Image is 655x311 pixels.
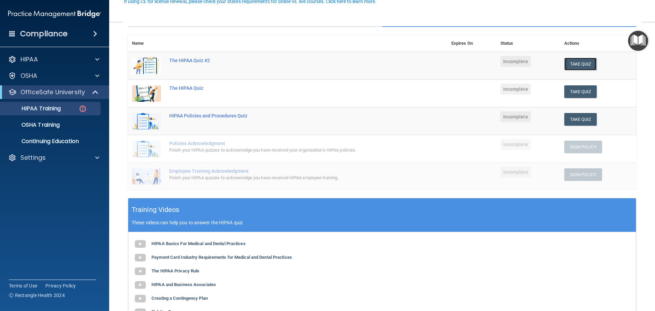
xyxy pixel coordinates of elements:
[9,292,65,299] span: Ⓒ Rectangle Health 2024
[500,139,531,150] span: Incomplete
[20,72,38,80] p: OSHA
[169,141,413,146] div: Policies Acknowledgment
[500,111,531,122] span: Incomplete
[628,31,648,51] button: Open Resource Center
[151,241,246,246] b: HIPAA Basics For Medical and Dental Practices
[133,278,147,292] img: gray_youtube_icon.38fcd6cc.png
[500,167,531,178] span: Incomplete
[132,220,632,225] p: These videos can help you to answer the HIPAA quiz
[169,113,413,118] div: HIPAA Policies and Procedures Quiz
[151,255,292,260] b: Payment Card Industry Requirements for Medical and Dental Practices
[8,55,99,63] a: HIPAA
[8,7,101,21] img: PMB logo
[560,35,636,52] th: Actions
[169,58,413,63] div: The HIPAA Quiz #2
[564,85,597,98] button: Take Quiz
[151,282,216,287] b: HIPAA and Business Associates
[564,168,602,181] button: Sign Policy
[20,88,85,96] p: OfficeSafe University
[4,138,98,145] p: Continuing Education
[4,122,60,128] p: OSHA Training
[564,113,597,126] button: Take Quiz
[564,141,602,153] button: Sign Policy
[151,268,199,273] b: The HIPAA Privacy Rule
[133,265,147,278] img: gray_youtube_icon.38fcd6cc.png
[8,154,99,162] a: Settings
[4,105,61,112] p: HIPAA Training
[564,58,597,70] button: Take Quiz
[133,292,147,306] img: gray_youtube_icon.38fcd6cc.png
[20,154,46,162] p: Settings
[151,296,208,301] b: Creating a Contingency Plan
[132,204,179,216] h5: Training Videos
[500,56,531,67] span: Incomplete
[8,72,99,80] a: OSHA
[169,174,413,182] div: Finish your HIPAA quizzes to acknowledge you have received HIPAA employee training.
[133,237,147,251] img: gray_youtube_icon.38fcd6cc.png
[169,146,413,154] div: Finish your HIPAA quizzes to acknowledge you have received your organization’s HIPAA policies.
[20,55,38,63] p: HIPAA
[20,29,68,39] h4: Compliance
[9,282,37,289] a: Terms of Use
[500,84,531,95] span: Incomplete
[447,35,496,52] th: Expires On
[78,104,87,113] img: danger-circle.6113f641.png
[128,35,165,52] th: Name
[169,168,413,174] div: Employee Training Acknowledgment
[8,88,99,96] a: OfficeSafe University
[45,282,76,289] a: Privacy Policy
[133,251,147,265] img: gray_youtube_icon.38fcd6cc.png
[169,85,413,91] div: The HIPAA Quiz
[496,35,560,52] th: Status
